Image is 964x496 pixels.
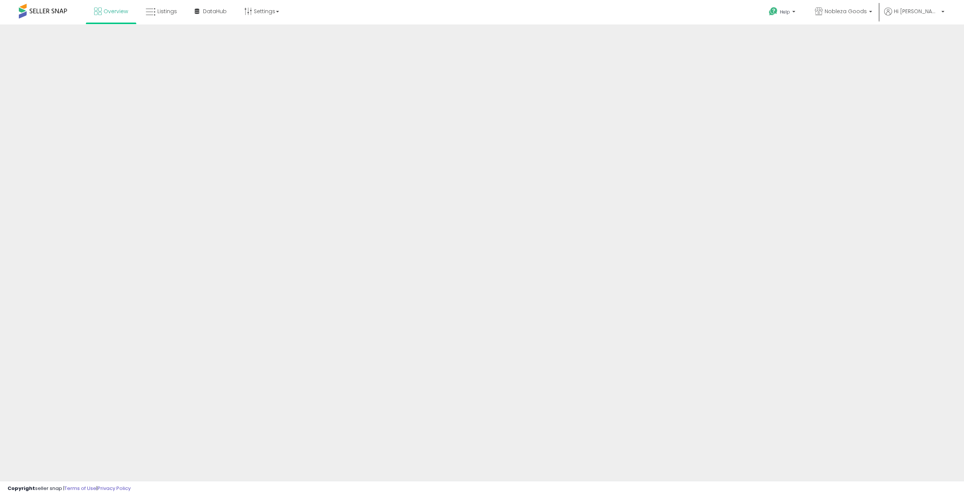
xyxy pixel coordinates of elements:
[104,8,128,15] span: Overview
[769,7,778,16] i: Get Help
[780,9,790,15] span: Help
[157,8,177,15] span: Listings
[884,8,944,24] a: Hi [PERSON_NAME]
[825,8,867,15] span: Nobleza Goods
[763,1,803,24] a: Help
[894,8,939,15] span: Hi [PERSON_NAME]
[203,8,227,15] span: DataHub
